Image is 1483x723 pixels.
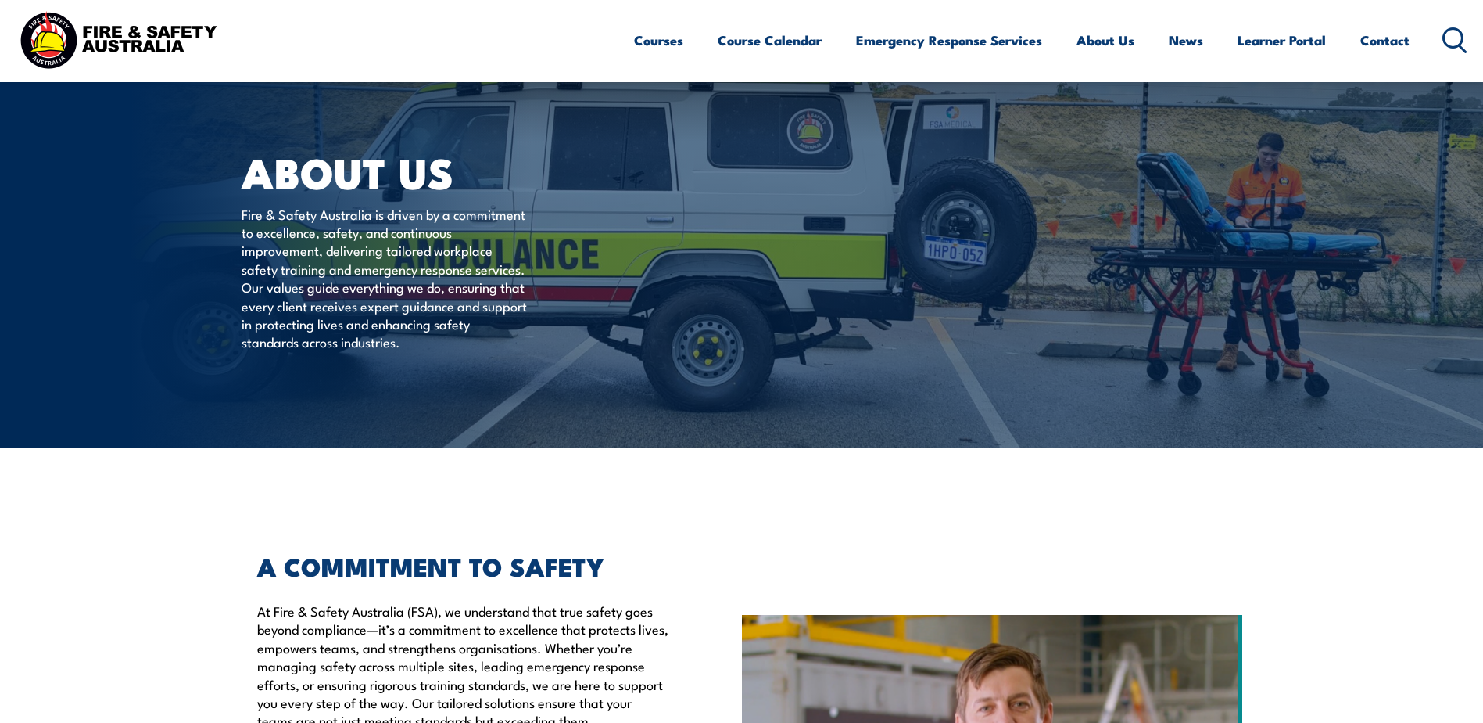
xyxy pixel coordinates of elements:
a: Emergency Response Services [856,20,1042,61]
a: Learner Portal [1238,20,1326,61]
a: Courses [634,20,683,61]
a: Course Calendar [718,20,822,61]
a: About Us [1076,20,1134,61]
a: News [1169,20,1203,61]
h2: A COMMITMENT TO SAFETY [257,555,670,577]
a: Contact [1360,20,1410,61]
h1: About Us [242,153,628,190]
p: Fire & Safety Australia is driven by a commitment to excellence, safety, and continuous improveme... [242,205,527,351]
